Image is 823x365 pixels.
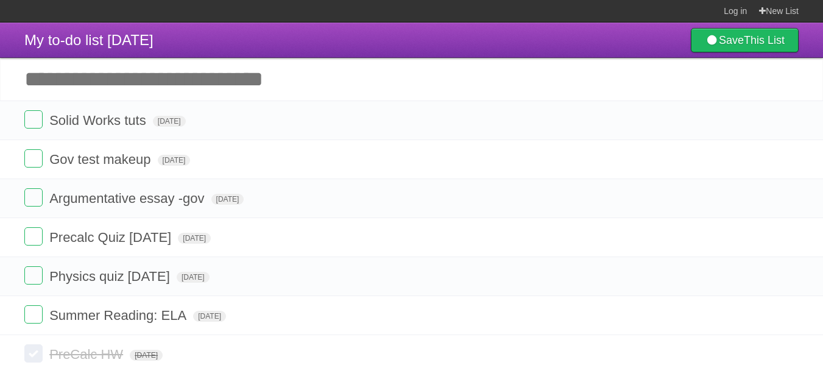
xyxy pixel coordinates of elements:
b: This List [744,34,785,46]
span: Precalc Quiz [DATE] [49,230,174,245]
label: Done [24,149,43,168]
label: Done [24,227,43,246]
span: Summer Reading: ELA [49,308,189,323]
label: Done [24,305,43,324]
span: [DATE] [177,272,210,283]
span: [DATE] [178,233,211,244]
span: [DATE] [158,155,191,166]
span: Gov test makeup [49,152,154,167]
label: Done [24,110,43,129]
span: [DATE] [153,116,186,127]
span: My to-do list [DATE] [24,32,154,48]
a: SaveThis List [691,28,799,52]
span: [DATE] [211,194,244,205]
span: PreCalc HW [49,347,126,362]
label: Done [24,266,43,285]
span: Argumentative essay -gov [49,191,207,206]
span: [DATE] [130,350,163,361]
span: Physics quiz [DATE] [49,269,173,284]
label: Done [24,344,43,363]
span: Solid Works tuts [49,113,149,128]
span: [DATE] [193,311,226,322]
label: Done [24,188,43,207]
